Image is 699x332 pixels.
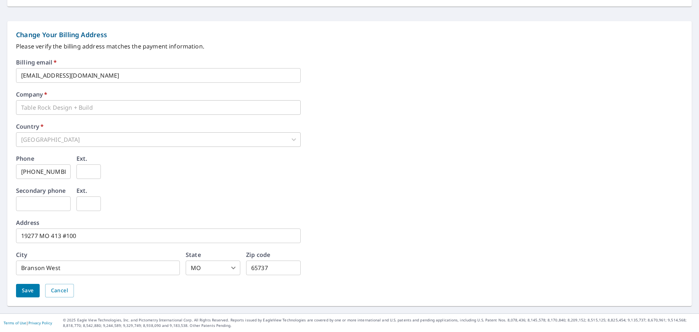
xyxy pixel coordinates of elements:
[4,320,26,325] a: Terms of Use
[16,252,28,258] label: City
[16,42,683,51] p: Please verify the billing address matches the payment information.
[186,252,201,258] label: State
[16,188,66,194] label: Secondary phone
[16,220,39,226] label: Address
[16,124,44,129] label: Country
[28,320,52,325] a: Privacy Policy
[63,317,695,328] p: © 2025 Eagle View Technologies, Inc. and Pictometry International Corp. All Rights Reserved. Repo...
[16,132,301,147] div: [GEOGRAPHIC_DATA]
[51,286,68,295] span: Cancel
[76,156,87,161] label: Ext.
[22,286,34,295] span: Save
[16,91,47,97] label: Company
[186,261,240,275] div: MO
[4,321,52,325] p: |
[246,252,270,258] label: Zip code
[16,284,40,297] button: Save
[76,188,87,194] label: Ext.
[16,59,57,65] label: Billing email
[45,284,74,297] button: Cancel
[16,156,34,161] label: Phone
[16,30,683,40] p: Change Your Billing Address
